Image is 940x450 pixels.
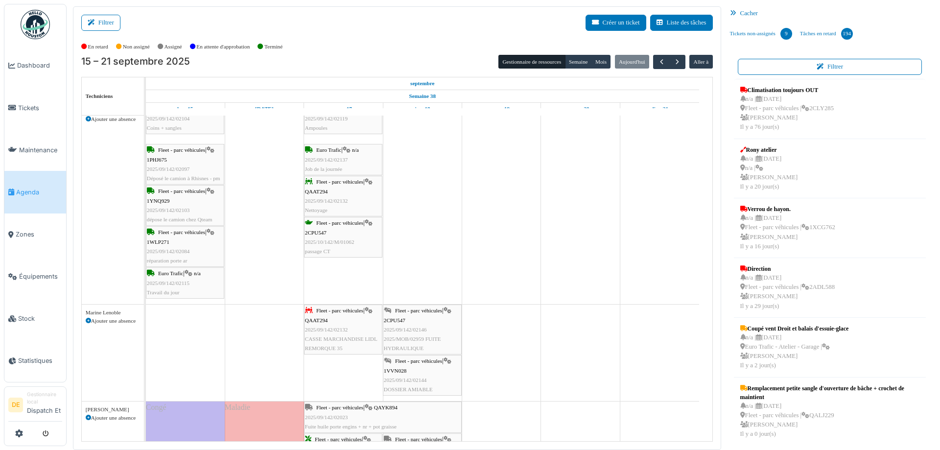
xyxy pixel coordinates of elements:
a: Tickets [4,87,66,129]
span: Coins + sangles [147,125,182,131]
a: 16 septembre 2025 [253,103,276,115]
span: QAYK894 [374,404,398,410]
span: 2025/09/142/02084 [147,248,190,254]
li: DE [8,398,23,412]
button: Créer un ticket [586,15,646,31]
span: Équipements [19,272,62,281]
span: 2025/09/142/02097 [147,166,190,172]
button: Filtrer [81,15,120,31]
label: Terminé [264,43,282,51]
span: Fleet - parc véhicules [158,188,205,194]
span: 2025/09/142/02023 [305,414,348,420]
a: Zones [4,213,66,256]
a: Climatisation toujours OUT n/a |[DATE] Fleet - parc véhicules |2CLY285 [PERSON_NAME]Il y a 76 jou... [738,83,836,135]
div: Verrou de hayon. [740,205,835,213]
div: Ajouter une absence [86,115,140,123]
span: Stock [18,314,62,323]
div: 9 [780,28,792,40]
span: 2025/09/142/02103 [147,207,190,213]
span: Tickets [18,103,62,113]
img: Badge_color-CXgf-gQk.svg [21,10,50,39]
span: Agenda [16,188,62,197]
button: Aujourd'hui [615,55,649,69]
div: Remplacement petite sangle d'ouverture de bâche + crochet de maintient [740,384,920,402]
a: Verrou de hayon. n/a |[DATE] Fleet - parc véhicules |1XCG762 [PERSON_NAME]Il y a 16 jour(s) [738,202,838,254]
div: n/a | [DATE] Fleet - parc véhicules | 1XCG762 [PERSON_NAME] Il y a 16 jour(s) [740,213,835,251]
div: | [305,403,461,431]
span: Zones [16,230,62,239]
span: réparation porte ar [147,258,188,263]
button: Filtrer [738,59,922,75]
div: | [147,145,223,183]
span: Job de la journée [305,166,342,172]
span: Fleet - parc véhicules [315,436,362,442]
a: 15 septembre 2025 [175,103,195,115]
span: Euro Trafic [316,147,341,153]
span: DOSSIER AMIABLE [384,386,433,392]
a: Rony atelier n/a |[DATE] n/a | [PERSON_NAME]Il y a 20 jour(s) [738,143,800,194]
div: n/a | [DATE] n/a | [PERSON_NAME] Il y a 20 jour(s) [740,154,798,192]
span: Euro Trafic [158,270,183,276]
span: Déposé le camion à Rhisnes - pm [147,175,220,181]
a: Direction n/a |[DATE] Fleet - parc véhicules |2ADL588 [PERSON_NAME]Il y a 29 jour(s) [738,262,837,313]
span: 1PHJ675 [147,157,167,163]
div: Direction [740,264,835,273]
div: | [147,104,223,133]
span: 2025/09/142/02132 [305,198,348,204]
a: Liste des tâches [650,15,713,31]
a: 21 septembre 2025 [649,103,671,115]
label: En attente d'approbation [196,43,250,51]
span: 2CPU547 [305,230,327,236]
span: Fleet - parc véhicules [395,308,442,313]
a: Tickets non-assignés [726,21,796,47]
span: Dashboard [17,61,62,70]
span: Fleet - parc véhicules [395,358,442,364]
span: 1YNQ929 [147,198,170,204]
button: Gestionnaire de ressources [498,55,565,69]
a: Dashboard [4,45,66,87]
span: Fleet - parc véhicules [316,404,363,410]
div: n/a | [DATE] Fleet - parc véhicules | 2CLY285 [PERSON_NAME] Il y a 76 jour(s) [740,95,834,132]
span: Fleet - parc véhicules [316,220,363,226]
div: Ajouter une absence [86,414,140,422]
div: | [147,228,223,265]
span: 2025/09/142/02115 [147,280,189,286]
span: 2025/09/142/02132 [305,327,348,332]
div: n/a | [DATE] Fleet - parc véhicules | QALJ229 [PERSON_NAME] Il y a 0 jour(s) [740,402,920,439]
div: Rony atelier [740,145,798,154]
div: Coupé vent Droit et balais d'essuie-glace [740,324,849,333]
span: Fleet - parc véhicules [316,179,363,185]
span: Fleet - parc véhicules [158,229,205,235]
a: Agenda [4,171,66,213]
span: 2025/09/142/02104 [147,116,190,121]
button: Aller à [689,55,712,69]
button: Suivant [669,55,685,69]
div: Ajouter une absence [86,317,140,325]
span: Nettoyage [305,207,328,213]
div: | [147,187,223,224]
span: Congé [146,403,166,411]
a: Maintenance [4,129,66,171]
span: Techniciens [86,93,113,99]
a: Équipements [4,256,66,298]
button: Précédent [653,55,669,69]
span: QAAT294 [305,189,328,194]
span: Fleet - parc véhicules [395,436,442,442]
span: Fleet - parc véhicules [158,147,205,153]
span: Ampoules [305,125,328,131]
a: Semaine 38 [407,90,438,102]
div: | [305,104,381,133]
a: 19 septembre 2025 [491,103,512,115]
a: DE Gestionnaire localDispatch Et [8,391,62,422]
span: 1VVN028 [384,368,407,374]
div: Marine Lenoble [86,308,140,317]
span: 2025/09/142/02119 [305,116,348,121]
span: n/a [194,270,201,276]
div: | [147,269,223,297]
a: 20 septembre 2025 [569,103,592,115]
div: 194 [841,28,853,40]
span: Maintenance [19,145,62,155]
div: n/a | [DATE] Fleet - parc véhicules | 2ADL588 [PERSON_NAME] Il y a 29 jour(s) [740,273,835,311]
div: | [305,218,381,256]
label: Non assigné [123,43,150,51]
